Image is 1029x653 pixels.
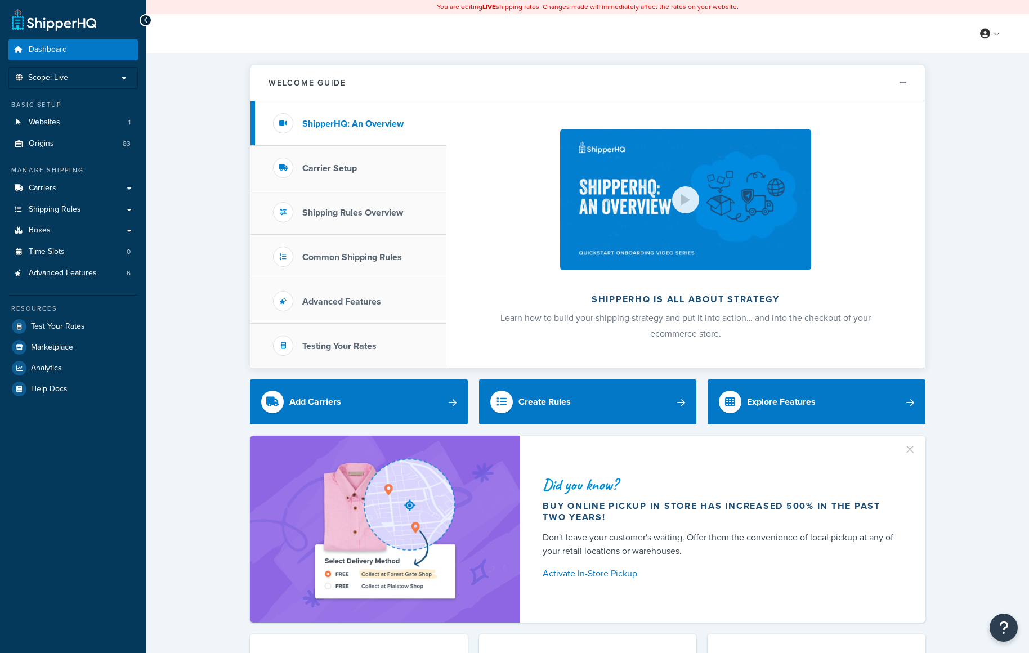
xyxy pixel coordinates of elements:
[560,129,811,270] img: ShipperHQ is all about strategy
[302,163,357,173] h3: Carrier Setup
[543,477,898,493] div: Did you know?
[8,263,138,284] li: Advanced Features
[127,269,131,278] span: 6
[28,73,68,83] span: Scope: Live
[8,133,138,154] li: Origins
[8,263,138,284] a: Advanced Features6
[8,241,138,262] a: Time Slots0
[283,453,487,606] img: ad-shirt-map-b0359fc47e01cab431d101c4b569394f6a03f54285957d908178d52f29eb9668.png
[8,358,138,378] a: Analytics
[123,139,131,149] span: 83
[29,184,56,193] span: Carriers
[29,205,81,214] span: Shipping Rules
[302,208,403,218] h3: Shipping Rules Overview
[250,379,468,424] a: Add Carriers
[302,252,402,262] h3: Common Shipping Rules
[29,226,51,235] span: Boxes
[29,118,60,127] span: Websites
[476,294,895,305] h2: ShipperHQ is all about strategy
[8,379,138,399] a: Help Docs
[8,166,138,175] div: Manage Shipping
[31,384,68,394] span: Help Docs
[8,112,138,133] a: Websites1
[8,100,138,110] div: Basic Setup
[250,65,925,101] button: Welcome Guide
[8,337,138,357] a: Marketplace
[8,304,138,314] div: Resources
[31,364,62,373] span: Analytics
[302,119,404,129] h3: ShipperHQ: An Overview
[8,316,138,337] a: Test Your Rates
[29,247,65,257] span: Time Slots
[289,394,341,410] div: Add Carriers
[543,500,898,523] div: Buy online pickup in store has increased 500% in the past two years!
[990,614,1018,642] button: Open Resource Center
[302,341,377,351] h3: Testing Your Rates
[127,247,131,257] span: 0
[8,241,138,262] li: Time Slots
[31,322,85,332] span: Test Your Rates
[479,379,697,424] a: Create Rules
[8,112,138,133] li: Websites
[8,133,138,154] a: Origins83
[8,39,138,60] a: Dashboard
[8,178,138,199] a: Carriers
[8,220,138,241] a: Boxes
[518,394,571,410] div: Create Rules
[482,2,496,12] b: LIVE
[543,566,898,582] a: Activate In-Store Pickup
[29,45,67,55] span: Dashboard
[128,118,131,127] span: 1
[29,269,97,278] span: Advanced Features
[500,311,871,340] span: Learn how to build your shipping strategy and put it into action… and into the checkout of your e...
[708,379,925,424] a: Explore Features
[31,343,73,352] span: Marketplace
[8,199,138,220] a: Shipping Rules
[747,394,816,410] div: Explore Features
[543,531,898,558] div: Don't leave your customer's waiting. Offer them the convenience of local pickup at any of your re...
[269,79,346,87] h2: Welcome Guide
[302,297,381,307] h3: Advanced Features
[29,139,54,149] span: Origins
